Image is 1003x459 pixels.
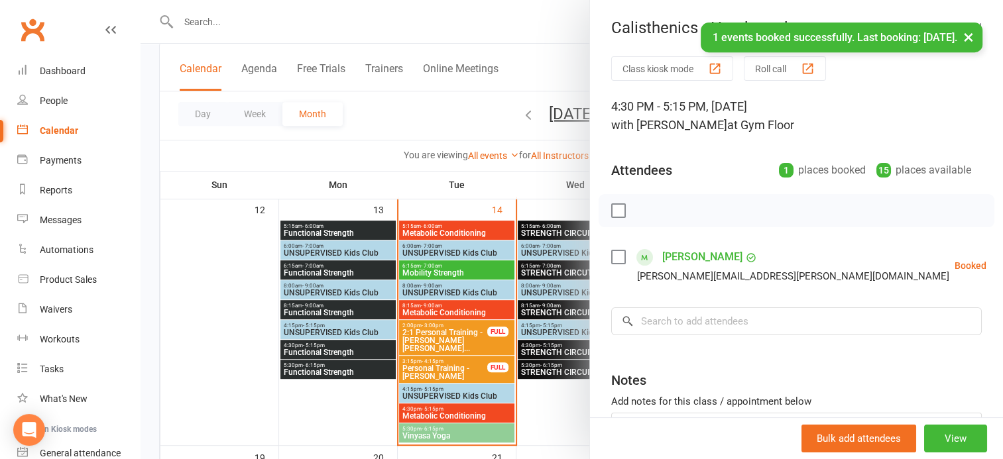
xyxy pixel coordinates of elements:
[17,146,140,176] a: Payments
[17,86,140,116] a: People
[955,261,986,270] div: Booked
[40,95,68,106] div: People
[40,393,88,404] div: What's New
[40,66,86,76] div: Dashboard
[40,274,97,285] div: Product Sales
[590,19,1003,37] div: Calisthenics - Handstand
[662,246,742,268] a: [PERSON_NAME]
[40,125,78,136] div: Calendar
[17,176,140,205] a: Reports
[13,414,45,446] div: Open Intercom Messenger
[924,425,987,452] button: View
[611,307,982,335] input: Search to add attendees
[40,304,72,315] div: Waivers
[779,163,794,178] div: 1
[40,185,72,195] div: Reports
[17,116,140,146] a: Calendar
[17,205,140,235] a: Messages
[40,215,82,225] div: Messages
[611,97,982,134] div: 4:30 PM - 5:15 PM, [DATE]
[701,23,982,52] div: 1 events booked successfully. Last booking: [DATE].
[40,364,64,374] div: Tasks
[744,56,826,81] button: Roll call
[17,354,140,384] a: Tasks
[40,448,121,458] div: General attendance
[637,268,949,285] div: [PERSON_NAME][EMAIL_ADDRESS][PERSON_NAME][DOMAIN_NAME]
[801,425,916,452] button: Bulk add attendees
[611,56,733,81] button: Class kiosk mode
[40,244,93,255] div: Automations
[611,161,672,179] div: Attendees
[611,118,727,132] span: with [PERSON_NAME]
[17,384,140,414] a: What's New
[17,235,140,265] a: Automations
[876,163,891,178] div: 15
[727,118,794,132] span: at Gym Floor
[611,371,646,389] div: Notes
[17,325,140,354] a: Workouts
[40,334,80,344] div: Workouts
[16,13,49,46] a: Clubworx
[40,155,82,166] div: Payments
[17,56,140,86] a: Dashboard
[876,161,971,179] div: places available
[611,393,982,409] div: Add notes for this class / appointment below
[957,23,980,51] button: ×
[17,265,140,295] a: Product Sales
[779,161,866,179] div: places booked
[17,295,140,325] a: Waivers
